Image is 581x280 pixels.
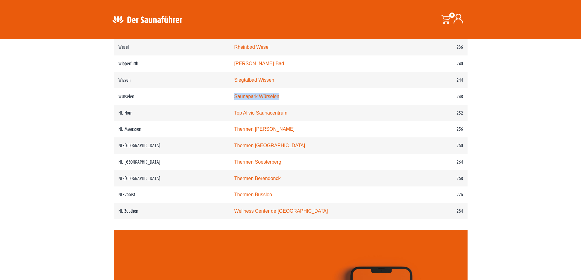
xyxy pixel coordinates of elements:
[404,186,467,203] td: 276
[404,72,467,88] td: 244
[114,170,230,187] td: NL-[GEOGRAPHIC_DATA]
[404,105,467,121] td: 252
[114,88,230,105] td: Würselen
[114,203,230,219] td: NL-Zupthen
[114,121,230,137] td: NL-Maarssen
[404,39,467,55] td: 236
[234,126,295,132] a: Thermen [PERSON_NAME]
[234,44,270,50] a: Rheinbad Wesel
[234,208,328,214] a: Wellness Center de [GEOGRAPHIC_DATA]
[404,203,467,219] td: 284
[114,186,230,203] td: NL-Voorst
[114,105,230,121] td: NL-Horn
[114,72,230,88] td: Wissen
[404,55,467,72] td: 240
[404,170,467,187] td: 268
[234,110,287,115] a: Top Alivio Saunacentrum
[114,137,230,154] td: NL-[GEOGRAPHIC_DATA]
[234,143,305,148] a: Thermen [GEOGRAPHIC_DATA]
[234,61,284,66] a: [PERSON_NAME]-Bad
[114,154,230,170] td: NL-[GEOGRAPHIC_DATA]
[449,12,455,18] span: 0
[234,159,281,165] a: Thermen Soesterberg
[234,192,272,197] a: Thermen Bussloo
[404,88,467,105] td: 248
[114,55,230,72] td: Wipperfürth
[234,94,279,99] a: Saunapark Würselen
[404,154,467,170] td: 264
[404,137,467,154] td: 260
[404,121,467,137] td: 256
[234,77,274,83] a: Siegtalbad Wissen
[234,176,281,181] a: Thermen Berendonck
[114,39,230,55] td: Wesel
